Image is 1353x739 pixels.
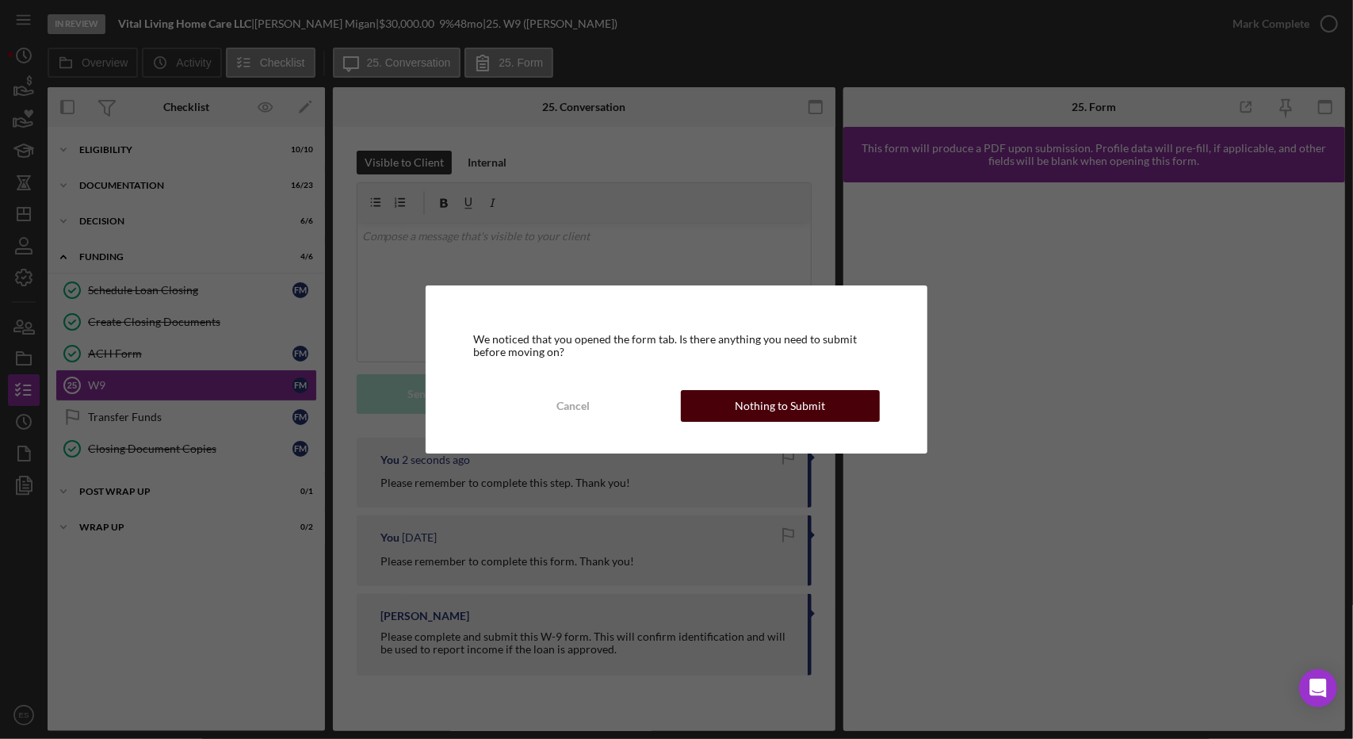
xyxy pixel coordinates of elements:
div: Cancel [556,390,590,422]
button: Cancel [473,390,672,422]
div: Open Intercom Messenger [1299,669,1337,707]
div: Nothing to Submit [735,390,825,422]
button: Nothing to Submit [681,390,880,422]
div: We noticed that you opened the form tab. Is there anything you need to submit before moving on? [473,333,879,358]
